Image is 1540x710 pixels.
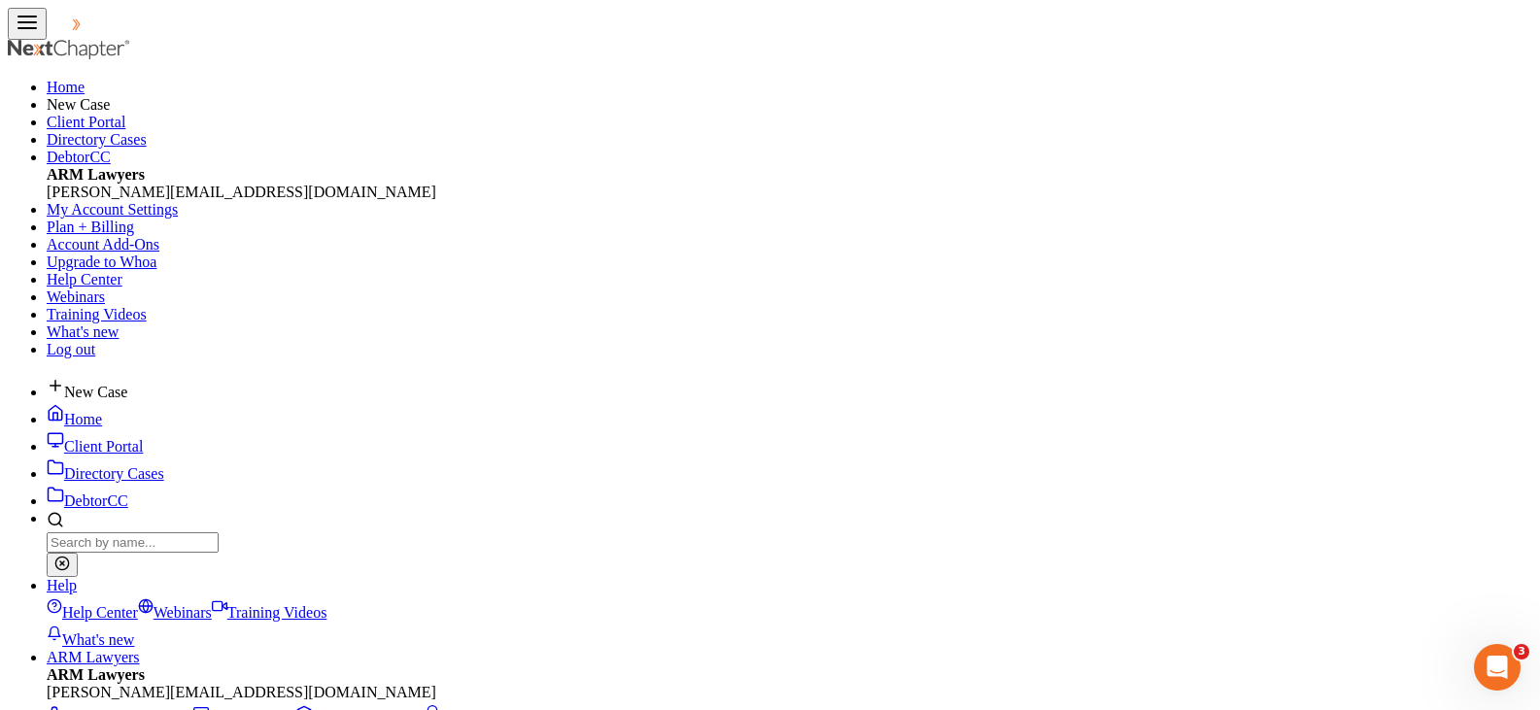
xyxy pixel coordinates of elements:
a: What's new [47,631,134,648]
a: Training Videos [47,306,147,322]
strong: ARM Lawyers [47,666,145,683]
a: Client Portal [47,438,143,455]
img: NextChapter [47,15,171,34]
a: My Account Settings [47,201,178,218]
a: DebtorCC [47,149,111,165]
iframe: Intercom live chat [1474,644,1521,691]
a: Account Add-Ons [47,236,159,253]
span: [PERSON_NAME][EMAIL_ADDRESS][DOMAIN_NAME] [47,184,436,200]
img: NextChapter [8,40,132,59]
a: DebtorCC [47,492,128,509]
a: Home [47,411,102,427]
a: ARM Lawyers [47,649,140,665]
a: Webinars [47,288,105,305]
a: Help [47,577,77,593]
a: Help Center [47,604,138,621]
input: Search by name... [47,532,219,553]
a: Training Videos [212,604,327,621]
a: Log out [47,341,95,357]
a: What's new [47,323,119,340]
div: Help [47,594,1532,649]
span: [PERSON_NAME][EMAIL_ADDRESS][DOMAIN_NAME] [47,684,436,700]
span: New Case [64,384,127,400]
span: New Case [47,96,110,113]
a: Help Center [47,271,122,287]
a: Upgrade to Whoa [47,254,156,270]
a: Directory Cases [47,465,164,482]
a: Home [47,79,85,95]
a: Directory Cases [47,131,147,148]
a: Webinars [138,604,212,621]
strong: ARM Lawyers [47,166,145,183]
span: 3 [1514,644,1529,659]
a: Plan + Billing [47,219,134,235]
a: Client Portal [47,114,125,130]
